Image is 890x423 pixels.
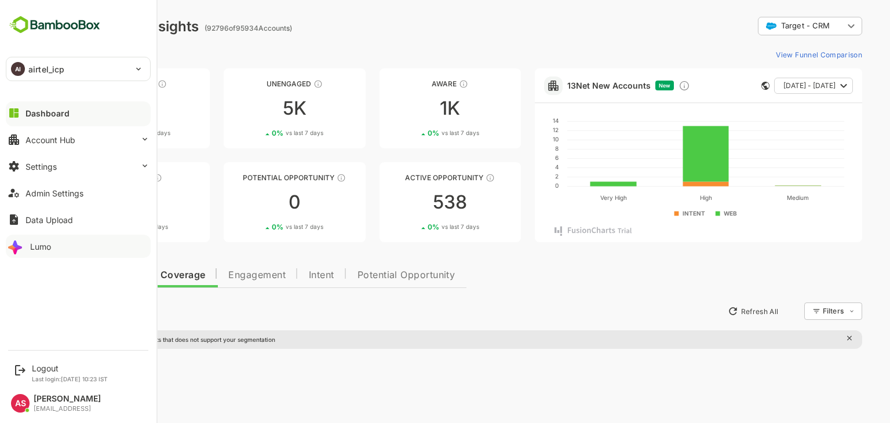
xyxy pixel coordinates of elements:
[74,129,130,137] div: 43 %
[231,129,283,137] div: 0 %
[527,81,610,90] a: 13Net New Accounts
[183,99,324,118] div: 5K
[92,129,130,137] span: vs last 7 days
[6,57,150,81] div: AIairtel_icp
[725,21,803,31] div: Target - CRM
[39,271,165,280] span: Data Quality and Coverage
[515,182,518,189] text: 0
[6,155,151,178] button: Settings
[296,173,305,183] div: These accounts are MQAs and can be passed on to Inside Sales
[339,162,480,242] a: Active OpportunityThese accounts have open opportunities which might be at any of the Sales Stage...
[11,62,25,76] div: AI
[638,80,650,92] div: Discover new ICP-fit accounts showing engagement — via intent surges, anonymous website visits, L...
[30,242,51,251] div: Lumo
[515,173,518,180] text: 2
[618,82,630,89] span: New
[741,21,789,30] span: Target - CRM
[682,302,743,320] button: Refresh All
[401,129,439,137] span: vs last 7 days
[28,301,112,322] button: New Insights
[512,117,518,124] text: 14
[339,193,480,211] div: 538
[34,394,101,404] div: [PERSON_NAME]
[339,99,480,118] div: 1K
[183,193,324,211] div: 0
[6,101,151,125] button: Dashboard
[25,135,75,145] div: Account Hub
[731,45,822,64] button: View Funnel Comparison
[515,163,518,170] text: 4
[717,15,822,38] div: Target - CRM
[25,188,83,198] div: Admin Settings
[734,78,812,94] button: [DATE] - [DATE]
[339,173,480,182] div: Active Opportunity
[273,79,282,89] div: These accounts have not shown enough engagement and need nurturing
[512,126,518,133] text: 12
[188,271,245,280] span: Engagement
[515,154,518,161] text: 6
[721,82,729,90] div: This card does not support filter and segments
[28,18,158,35] div: Dashboard Insights
[32,363,108,373] div: Logout
[164,24,251,32] ag: ( 92796 of 95934 Accounts)
[32,375,108,382] p: Last login: [DATE] 10:23 IST
[746,194,768,201] text: Medium
[112,173,122,183] div: These accounts are warm, further nurturing would qualify them to MQAs
[50,336,235,343] p: There are global insights that does not support your segmentation
[28,173,169,182] div: Engaged
[28,193,169,211] div: 0
[34,405,101,413] div: [EMAIL_ADDRESS]
[28,162,169,242] a: EngagedThese accounts are warm, further nurturing would qualify them to MQAs00%vs last 7 days
[90,223,127,231] span: vs last 7 days
[25,108,70,118] div: Dashboard
[418,79,428,89] div: These accounts have just entered the buying cycle and need further nurturing
[231,223,283,231] div: 0 %
[183,173,324,182] div: Potential Opportunity
[512,136,518,143] text: 10
[387,129,439,137] div: 0 %
[245,223,283,231] span: vs last 7 days
[515,145,518,152] text: 8
[339,79,480,88] div: Aware
[11,394,30,413] div: AS
[25,162,57,172] div: Settings
[6,128,151,151] button: Account Hub
[28,79,169,88] div: Unreached
[268,271,294,280] span: Intent
[317,271,415,280] span: Potential Opportunity
[183,68,324,148] a: UnengagedThese accounts have not shown enough engagement and need nurturing5K0%vs last 7 days
[6,14,104,36] img: BambooboxFullLogoMark.5f36c76dfaba33ec1ec1367b70bb1252.svg
[6,181,151,205] button: Admin Settings
[25,215,73,225] div: Data Upload
[445,173,454,183] div: These accounts have open opportunities which might be at any of the Sales Stages
[387,223,439,231] div: 0 %
[183,79,324,88] div: Unengaged
[245,129,283,137] span: vs last 7 days
[401,223,439,231] span: vs last 7 days
[6,235,151,258] button: Lumo
[339,68,480,148] a: AwareThese accounts have just entered the buying cycle and need further nurturing1K0%vs last 7 days
[559,194,586,202] text: Very High
[659,194,671,202] text: High
[781,301,822,322] div: Filters
[6,208,151,231] button: Data Upload
[743,78,795,93] span: [DATE] - [DATE]
[28,63,64,75] p: airtel_icp
[28,68,169,148] a: UnreachedThese accounts have not been engaged with for a defined time period86K43%vs last 7 days
[76,223,127,231] div: 0 %
[183,162,324,242] a: Potential OpportunityThese accounts are MQAs and can be passed on to Inside Sales00%vs last 7 days
[782,307,803,315] div: Filters
[117,79,126,89] div: These accounts have not been engaged with for a defined time period
[28,99,169,118] div: 86K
